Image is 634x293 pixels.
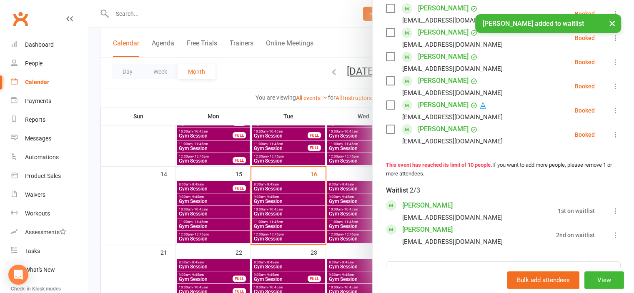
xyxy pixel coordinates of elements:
a: Clubworx [10,8,31,29]
div: Reports [25,116,45,123]
div: Product Sales [25,173,61,179]
div: Payments [25,98,51,104]
div: Waitlist [386,185,420,196]
div: Waivers [25,191,45,198]
a: [PERSON_NAME] [418,74,469,88]
div: [EMAIL_ADDRESS][DOMAIN_NAME] [402,136,503,147]
a: Calendar [11,73,88,92]
div: [EMAIL_ADDRESS][DOMAIN_NAME] [402,88,503,98]
a: Messages [11,129,88,148]
div: What's New [25,266,55,273]
a: Dashboard [11,35,88,54]
div: Assessments [25,229,66,235]
button: × [605,14,620,32]
div: [PERSON_NAME] added to waitlist [475,14,621,33]
a: [PERSON_NAME] [418,123,469,136]
div: 1st on waitlist [558,208,595,214]
div: People [25,60,43,67]
a: [PERSON_NAME] [418,98,469,112]
a: Assessments [11,223,88,242]
a: Waivers [11,185,88,204]
a: People [11,54,88,73]
a: [PERSON_NAME] [402,223,453,236]
a: What's New [11,260,88,279]
div: If you want to add more people, please remove 1 or more attendees. [386,161,621,178]
a: Reports [11,110,88,129]
a: [PERSON_NAME] [402,199,453,212]
a: Product Sales [11,167,88,185]
div: Messages [25,135,51,142]
div: Booked [575,83,595,89]
a: [PERSON_NAME] [418,2,469,15]
div: Booked [575,59,595,65]
div: 2/3 [410,185,420,196]
div: Booked [575,132,595,138]
div: [EMAIL_ADDRESS][DOMAIN_NAME] [402,63,503,74]
button: Bulk add attendees [507,271,579,289]
div: Booked [575,11,595,17]
div: 2nd on waitlist [556,232,595,238]
a: Payments [11,92,88,110]
button: View [584,271,624,289]
a: [PERSON_NAME] [418,50,469,63]
input: Search to add to waitlist [386,261,621,279]
div: Calendar [25,79,49,85]
div: [EMAIL_ADDRESS][DOMAIN_NAME] [402,236,503,247]
div: Booked [575,35,595,41]
a: Workouts [11,204,88,223]
div: Open Intercom Messenger [8,265,28,285]
div: [EMAIL_ADDRESS][DOMAIN_NAME] [402,112,503,123]
div: Workouts [25,210,50,217]
div: [EMAIL_ADDRESS][DOMAIN_NAME] [402,39,503,50]
strong: This event has reached its limit of 10 people. [386,162,492,168]
div: Dashboard [25,41,54,48]
a: Tasks [11,242,88,260]
div: Booked [575,108,595,113]
a: Automations [11,148,88,167]
div: Automations [25,154,59,160]
div: [EMAIL_ADDRESS][DOMAIN_NAME] [402,212,503,223]
div: Tasks [25,248,40,254]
